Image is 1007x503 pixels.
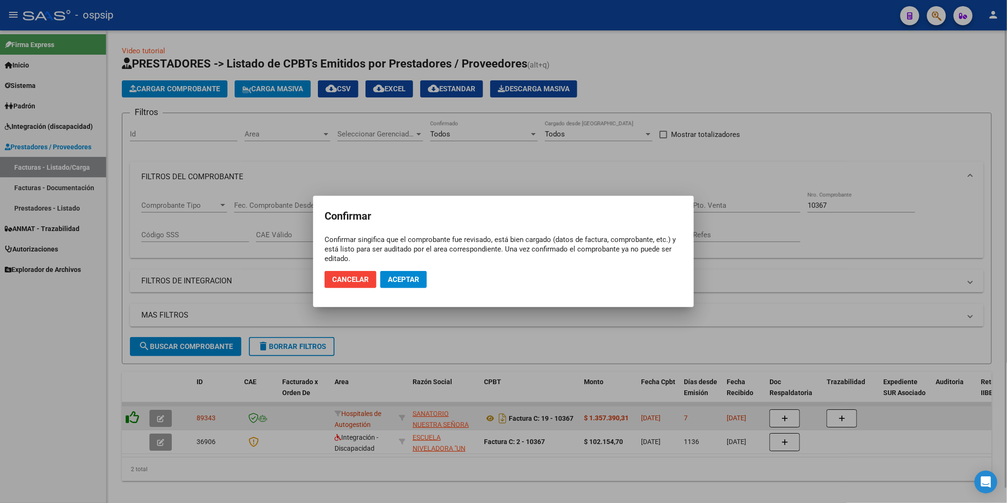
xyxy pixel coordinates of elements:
span: Aceptar [388,275,419,284]
div: Open Intercom Messenger [975,471,997,493]
span: Cancelar [332,275,369,284]
button: Cancelar [325,271,376,288]
button: Aceptar [380,271,427,288]
div: Confirmar singifica que el comprobante fue revisado, está bien cargado (datos de factura, comprob... [325,235,682,263]
h2: Confirmar [325,207,682,225]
